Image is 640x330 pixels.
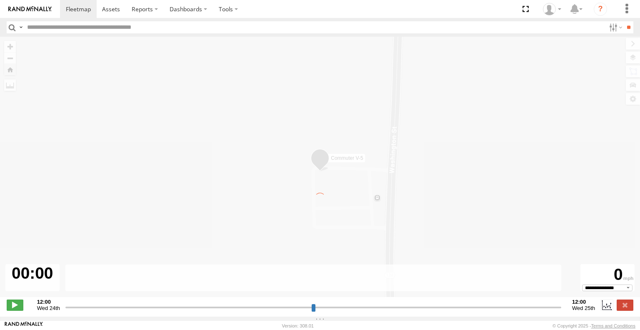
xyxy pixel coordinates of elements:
[282,323,314,328] div: Version: 308.01
[572,305,595,311] span: Wed 25th
[582,265,633,284] div: 0
[591,323,635,328] a: Terms and Conditions
[5,322,43,330] a: Visit our Website
[572,299,595,305] strong: 12:00
[606,21,624,33] label: Search Filter Options
[37,299,60,305] strong: 12:00
[540,3,564,15] div: Viet Nguyen
[7,300,23,310] label: Play/Stop
[17,21,24,33] label: Search Query
[552,323,635,328] div: © Copyright 2025 -
[37,305,60,311] span: Wed 24th
[594,3,607,16] i: ?
[8,6,52,12] img: rand-logo.svg
[617,300,633,310] label: Close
